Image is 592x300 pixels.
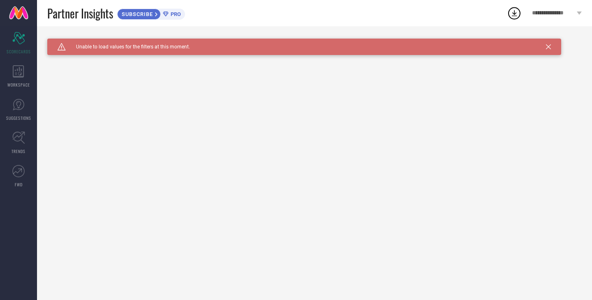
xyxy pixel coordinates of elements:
[7,82,30,88] span: WORKSPACE
[15,181,23,188] span: FWD
[47,5,113,22] span: Partner Insights
[66,44,190,50] span: Unable to load values for the filters at this moment.
[507,6,522,21] div: Open download list
[6,115,31,121] span: SUGGESTIONS
[117,7,185,20] a: SUBSCRIBEPRO
[169,11,181,17] span: PRO
[47,39,582,45] div: Unable to load filters at this moment. Please try later.
[7,48,31,55] span: SCORECARDS
[118,11,155,17] span: SUBSCRIBE
[12,148,25,154] span: TRENDS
